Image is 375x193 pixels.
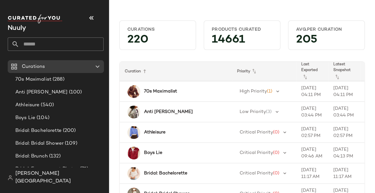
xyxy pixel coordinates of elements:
span: Anti [PERSON_NAME] [15,89,68,96]
span: Bridal: Brunch [15,153,48,160]
span: Athleisure [15,101,39,109]
span: (288) [51,76,64,83]
td: [DATE] 03:44 PM [328,102,360,122]
img: svg%3e [8,175,13,180]
span: Bridal: Bachelorette [15,127,62,134]
span: Bridal: Engagement Photos [15,165,79,173]
span: (109) [64,140,77,147]
td: [DATE] 11:17 AM [328,163,360,184]
span: (1) [267,89,272,94]
th: Priority [232,62,296,81]
img: 89991178_049_b [127,126,140,139]
td: [DATE] 09:46 AM [296,143,328,163]
div: 220 [122,35,193,47]
span: Critical Priority [240,130,273,135]
img: 79338430_012_b [127,167,140,180]
td: [DATE] 04:11 PM [296,81,328,102]
img: 97065981_060_b [127,147,140,159]
span: Low Priority [240,109,266,114]
span: 70s Maximalist [15,76,51,83]
span: (3) [266,109,272,114]
th: Last Exported [296,62,328,81]
b: Anti [PERSON_NAME] [144,109,193,115]
span: Boys Lie [15,114,35,122]
span: (540) [39,101,54,109]
th: Latest Snapshot [328,62,360,81]
div: Avg.per Curation [296,27,357,33]
span: High Priority [240,89,267,94]
span: (0) [273,150,279,155]
span: (0) [273,130,279,135]
div: 14661 [207,35,277,47]
td: [DATE] 04:13 PM [328,143,360,163]
td: [DATE] 04:11 PM [328,81,360,102]
th: Curation [120,62,232,81]
div: Curations [127,27,188,33]
span: Bridal: Bridal Shower [15,140,64,147]
img: 99308520_061_b [127,85,140,98]
span: (0) [273,171,279,176]
div: 205 [291,35,362,47]
span: Critical Priority [240,150,273,155]
span: Current Company Name [8,25,26,32]
span: (104) [35,114,49,122]
td: [DATE] 02:57 PM [328,122,360,143]
b: Athleisure [144,129,166,136]
b: 70s Maximalist [144,88,177,95]
span: (200) [62,127,76,134]
span: (100) [68,89,82,96]
img: 95300976_004_b [127,106,140,118]
span: (132) [48,153,61,160]
div: Products Curated [212,27,272,33]
td: [DATE] 03:44 PM [296,102,328,122]
b: Boys Lie [144,149,162,156]
img: cfy_white_logo.C9jOOHJF.svg [8,14,62,23]
span: Critical Priority [240,171,273,176]
span: [PERSON_NAME][GEOGRAPHIC_DATA] [15,170,104,185]
span: Curations [22,63,45,70]
span: (71) [79,165,89,173]
b: Bridal: Bachelorette [144,170,187,177]
td: [DATE] 11:17 AM [296,163,328,184]
td: [DATE] 02:57 PM [296,122,328,143]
